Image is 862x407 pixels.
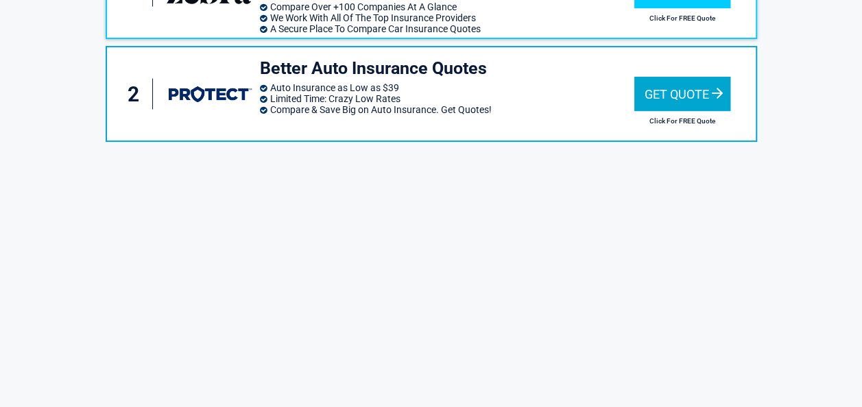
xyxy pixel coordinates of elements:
[260,93,634,104] li: Limited Time: Crazy Low Rates
[260,1,634,12] li: Compare Over +100 Companies At A Glance
[260,104,634,115] li: Compare & Save Big on Auto Insurance. Get Quotes!
[634,77,730,111] div: Get Quote
[260,23,634,34] li: A Secure Place To Compare Car Insurance Quotes
[634,117,730,125] h2: Click For FREE Quote
[260,12,634,23] li: We Work With All Of The Top Insurance Providers
[121,79,154,110] div: 2
[165,73,252,115] img: protect's logo
[260,58,634,80] h3: Better Auto Insurance Quotes
[634,14,730,22] h2: Click For FREE Quote
[260,82,634,93] li: Auto Insurance as Low as $39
